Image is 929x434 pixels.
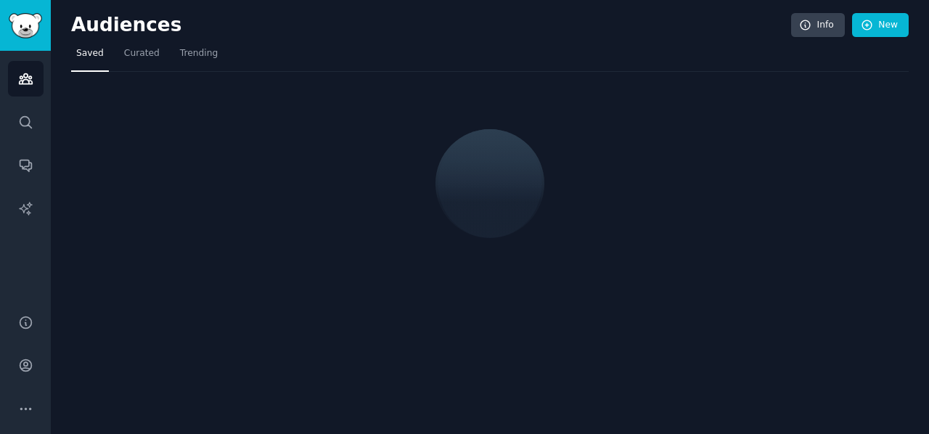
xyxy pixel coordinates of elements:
a: Curated [119,42,165,72]
span: Trending [180,47,218,60]
img: GummySearch logo [9,13,42,38]
span: Saved [76,47,104,60]
a: New [852,13,909,38]
a: Info [791,13,845,38]
h2: Audiences [71,14,791,37]
a: Trending [175,42,223,72]
span: Curated [124,47,160,60]
a: Saved [71,42,109,72]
